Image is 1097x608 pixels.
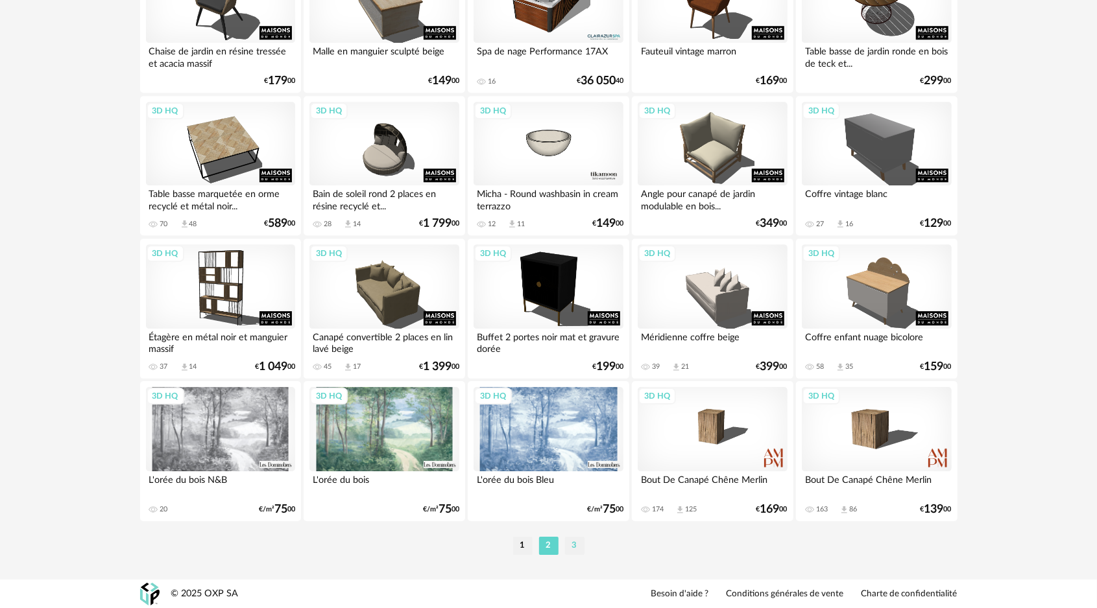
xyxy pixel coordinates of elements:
span: 399 [760,362,780,371]
div: Spa de nage Performance 17AX [474,43,623,69]
div: 20 [160,505,168,514]
span: 149 [432,76,452,86]
div: 3D HQ [147,102,184,119]
div: 3D HQ [474,102,512,119]
div: € 00 [921,505,952,514]
div: L'orée du bois [309,471,459,497]
span: 36 050 [581,76,616,86]
a: Besoin d'aide ? [651,589,709,600]
div: € 00 [428,76,459,86]
span: Download icon [180,362,189,372]
div: 21 [681,362,689,371]
span: 159 [924,362,944,371]
div: 3D HQ [638,102,676,119]
div: 70 [160,220,168,229]
span: 1 799 [423,219,452,228]
div: €/m² 00 [259,505,295,514]
div: 3D HQ [474,245,512,262]
div: Table basse de jardin ronde en bois de teck et... [802,43,951,69]
div: 17 [353,362,361,371]
a: Charte de confidentialité [862,589,958,600]
div: Étagère en métal noir et manguier massif [146,329,295,355]
div: Fauteuil vintage marron [638,43,787,69]
span: Download icon [343,219,353,229]
div: Buffet 2 portes noir mat et gravure dorée [474,329,623,355]
div: 27 [816,220,824,229]
li: 1 [513,537,533,555]
div: 37 [160,362,168,371]
a: 3D HQ Étagère en métal noir et manguier massif 37 Download icon 14 €1 04900 [140,239,301,379]
a: 3D HQ Table basse marquetée en orme recyclé et métal noir... 70 Download icon 48 €58900 [140,96,301,236]
span: Download icon [836,219,845,229]
a: 3D HQ Bain de soleil rond 2 places en résine recyclé et... 28 Download icon 14 €1 79900 [304,96,464,236]
div: Malle en manguier sculpté beige [309,43,459,69]
div: Bout De Canapé Chêne Merlin [802,471,951,497]
div: € 00 [921,219,952,228]
div: 16 [845,220,853,229]
span: 589 [268,219,287,228]
span: 75 [274,505,287,514]
a: 3D HQ Bout De Canapé Chêne Merlin 163 Download icon 86 €13900 [796,381,957,521]
div: Angle pour canapé de jardin modulable en bois... [638,185,787,211]
div: 3D HQ [638,388,676,404]
div: 11 [517,220,525,229]
div: Chaise de jardin en résine tressée et acacia massif [146,43,295,69]
span: 199 [596,362,616,371]
div: Coffre enfant nuage bicolore [802,329,951,355]
div: 3D HQ [147,245,184,262]
span: 149 [596,219,616,228]
div: 28 [324,220,332,229]
div: € 40 [577,76,623,86]
div: 16 [488,77,496,86]
span: 169 [760,76,780,86]
div: © 2025 OXP SA [171,588,239,600]
div: 3D HQ [802,245,840,262]
div: 125 [685,505,697,514]
div: 3D HQ [310,102,348,119]
div: 3D HQ [310,388,348,404]
div: € 00 [756,219,788,228]
div: € 00 [592,219,623,228]
li: 2 [539,537,559,555]
div: € 00 [592,362,623,371]
div: € 00 [921,362,952,371]
span: 299 [924,76,944,86]
a: 3D HQ Coffre enfant nuage bicolore 58 Download icon 35 €15900 [796,239,957,379]
span: 1 399 [423,362,452,371]
div: Méridienne coffre beige [638,329,787,355]
li: 3 [565,537,585,555]
div: 48 [189,220,197,229]
span: 139 [924,505,944,514]
span: 75 [439,505,452,514]
a: 3D HQ L'orée du bois €/m²7500 [304,381,464,521]
div: 3D HQ [638,245,676,262]
a: 3D HQ L'orée du bois Bleu €/m²7500 [468,381,629,521]
span: Download icon [839,505,849,515]
div: 14 [353,220,361,229]
div: 86 [849,505,857,514]
div: Bain de soleil rond 2 places en résine recyclé et... [309,185,459,211]
div: € 00 [756,76,788,86]
span: 129 [924,219,944,228]
img: OXP [140,583,160,605]
div: € 00 [264,76,295,86]
a: 3D HQ Coffre vintage blanc 27 Download icon 16 €12900 [796,96,957,236]
span: 169 [760,505,780,514]
span: Download icon [507,219,517,229]
div: Table basse marquetée en orme recyclé et métal noir... [146,185,295,211]
span: Download icon [180,219,189,229]
div: Micha - Round washbasin in cream terrazzo [474,185,623,211]
div: € 00 [264,219,295,228]
div: L'orée du bois Bleu [474,471,623,497]
a: 3D HQ Méridienne coffre beige 39 Download icon 21 €39900 [632,239,793,379]
a: 3D HQ Micha - Round washbasin in cream terrazzo 12 Download icon 11 €14900 [468,96,629,236]
span: Download icon [675,505,685,515]
div: 12 [488,220,496,229]
div: € 00 [921,76,952,86]
div: 58 [816,362,824,371]
div: 45 [324,362,332,371]
a: 3D HQ Buffet 2 portes noir mat et gravure dorée €19900 [468,239,629,379]
div: € 00 [756,505,788,514]
div: 3D HQ [310,245,348,262]
a: Conditions générales de vente [727,589,844,600]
